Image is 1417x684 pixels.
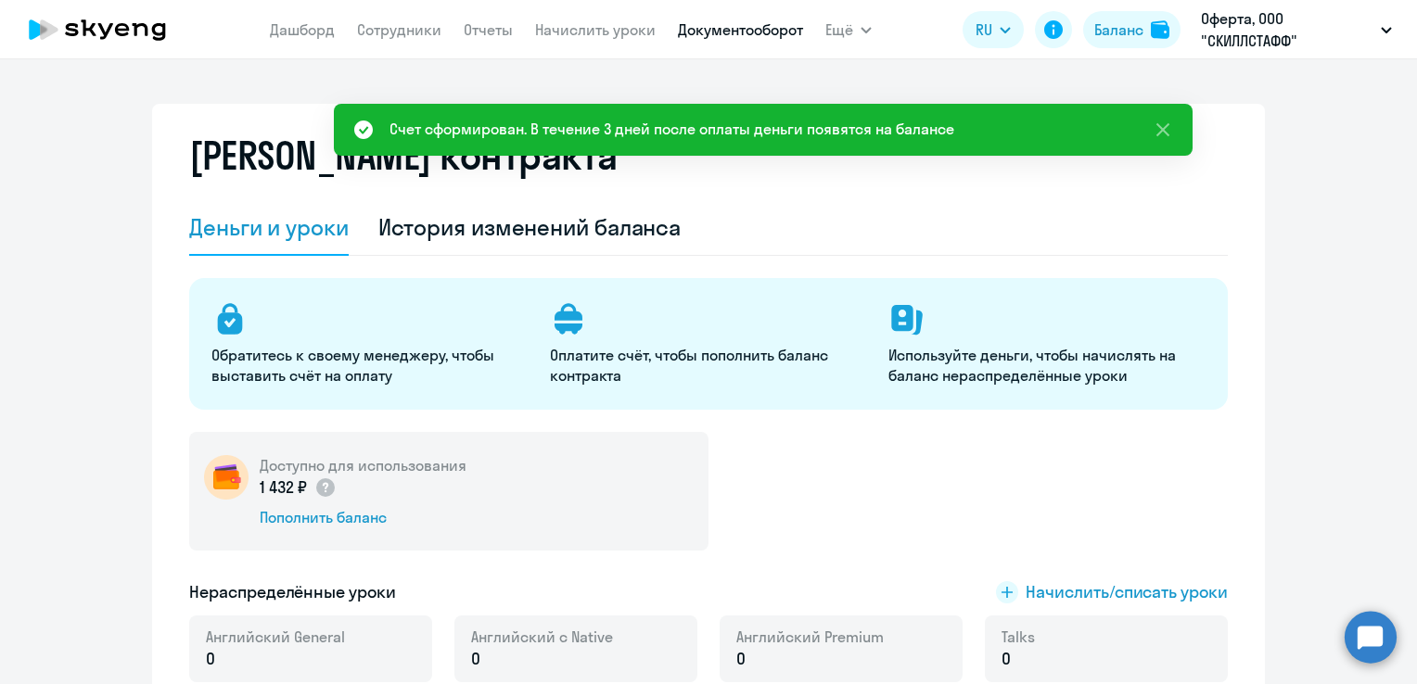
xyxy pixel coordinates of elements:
span: Английский с Native [471,627,613,647]
div: Деньги и уроки [189,212,349,242]
button: Балансbalance [1083,11,1181,48]
a: Отчеты [464,20,513,39]
span: 0 [471,647,480,671]
span: Ещё [825,19,853,41]
h5: Нераспределённые уроки [189,580,396,604]
span: Talks [1002,627,1035,647]
span: 0 [1002,647,1011,671]
p: Оферта, ООО "СКИЛЛСТАФФ" [1201,7,1373,52]
button: RU [963,11,1024,48]
span: Английский General [206,627,345,647]
a: Сотрудники [357,20,441,39]
span: Английский Premium [736,627,884,647]
h5: Доступно для использования [260,455,466,475]
span: 0 [736,647,746,671]
div: История изменений баланса [378,212,682,242]
div: Счет сформирован. В течение 3 дней после оплаты деньги появятся на балансе [389,118,954,140]
p: Оплатите счёт, чтобы пополнить баланс контракта [550,345,866,386]
button: Ещё [825,11,872,48]
p: Используйте деньги, чтобы начислять на баланс нераспределённые уроки [888,345,1205,386]
a: Документооборот [678,20,803,39]
h2: [PERSON_NAME] контракта [189,133,618,178]
span: 0 [206,647,215,671]
span: RU [976,19,992,41]
div: Пополнить баланс [260,507,466,527]
p: Обратитесь к своему менеджеру, чтобы выставить счёт на оплату [211,345,528,386]
img: balance [1151,20,1169,39]
img: wallet-circle.png [204,455,249,500]
div: Баланс [1094,19,1143,41]
p: 1 432 ₽ [260,475,337,500]
a: Дашборд [270,20,335,39]
button: Оферта, ООО "СКИЛЛСТАФФ" [1192,7,1401,52]
span: Начислить/списать уроки [1026,580,1228,604]
a: Начислить уроки [535,20,656,39]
